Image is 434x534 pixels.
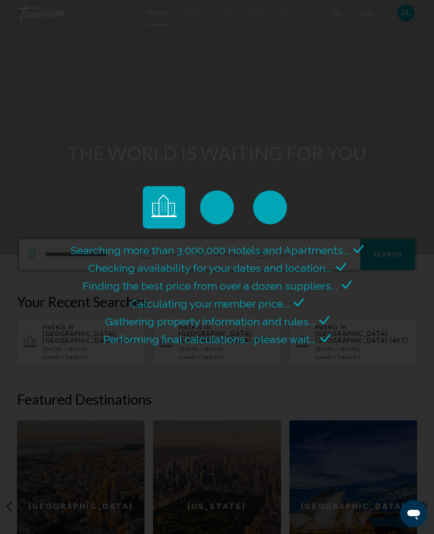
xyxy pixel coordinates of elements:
span: Performing final calculations... please wait... [103,333,316,346]
span: Checking availability for your dates and location... [88,262,332,274]
span: Calculating your member price... [131,297,289,310]
iframe: Botón para iniciar la ventana de mensajería [400,500,427,527]
span: Gathering property information and rules... [105,315,315,328]
span: Searching more than 3,000,000 Hotels and Apartments... [71,244,349,257]
span: Finding the best price from over a dozen suppliers... [83,280,337,292]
